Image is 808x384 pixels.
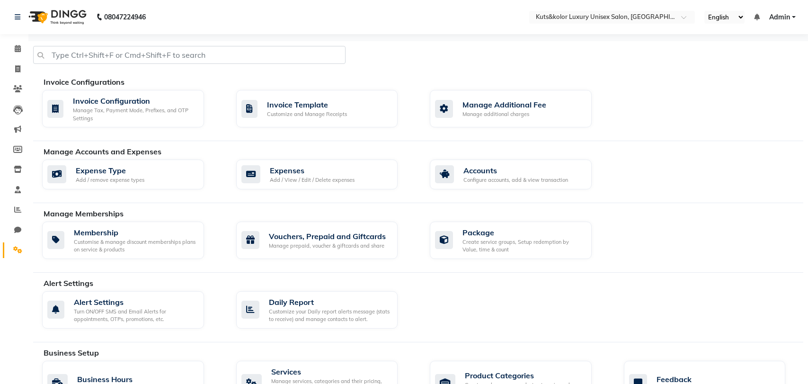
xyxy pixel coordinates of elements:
[269,242,386,250] div: Manage prepaid, voucher & giftcards and share
[236,90,416,127] a: Invoice TemplateCustomize and Manage Receipts
[104,4,146,30] b: 08047224946
[270,176,355,184] div: Add / View / Edit / Delete expenses
[42,222,222,259] a: MembershipCustomise & manage discount memberships plans on service & products
[430,222,610,259] a: PackageCreate service groups, Setup redemption by Value, time & count
[462,110,546,118] div: Manage additional charges
[269,231,386,242] div: Vouchers, Prepaid and Giftcards
[76,176,144,184] div: Add / remove expense types
[73,107,196,122] div: Manage Tax, Payment Mode, Prefixes, and OTP Settings
[42,160,222,189] a: Expense TypeAdd / remove expense types
[267,110,347,118] div: Customize and Manage Receipts
[33,46,346,64] input: Type Ctrl+Shift+F or Cmd+Shift+F to search
[463,176,568,184] div: Configure accounts, add & view transaction
[74,296,196,308] div: Alert Settings
[236,160,416,189] a: ExpensesAdd / View / Edit / Delete expenses
[769,12,790,22] span: Admin
[463,165,568,176] div: Accounts
[269,296,391,308] div: Daily Report
[271,366,391,377] div: Services
[42,291,222,329] a: Alert SettingsTurn ON/OFF SMS and Email Alerts for appointments, OTPs, promotions, etc.
[24,4,89,30] img: logo
[462,99,546,110] div: Manage Additional Fee
[42,90,222,127] a: Invoice ConfigurationManage Tax, Payment Mode, Prefixes, and OTP Settings
[74,238,196,254] div: Customise & manage discount memberships plans on service & products
[267,99,347,110] div: Invoice Template
[462,238,584,254] div: Create service groups, Setup redemption by Value, time & count
[236,291,416,329] a: Daily ReportCustomize your Daily report alerts message (stats to receive) and manage contacts to ...
[465,370,584,381] div: Product Categories
[430,90,610,127] a: Manage Additional FeeManage additional charges
[74,227,196,238] div: Membership
[73,95,196,107] div: Invoice Configuration
[236,222,416,259] a: Vouchers, Prepaid and GiftcardsManage prepaid, voucher & giftcards and share
[462,227,584,238] div: Package
[76,165,144,176] div: Expense Type
[430,160,610,189] a: AccountsConfigure accounts, add & view transaction
[269,308,391,323] div: Customize your Daily report alerts message (stats to receive) and manage contacts to alert.
[74,308,196,323] div: Turn ON/OFF SMS and Email Alerts for appointments, OTPs, promotions, etc.
[270,165,355,176] div: Expenses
